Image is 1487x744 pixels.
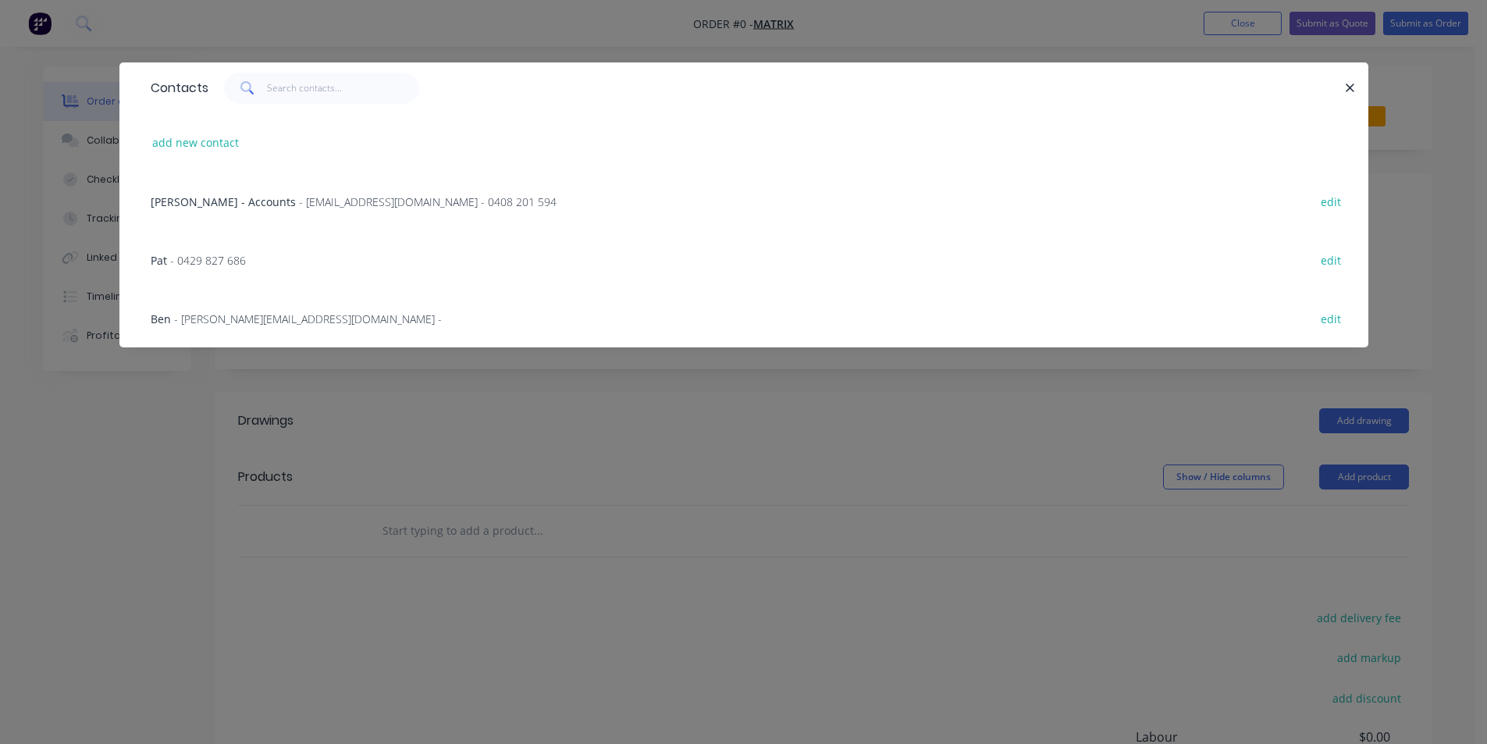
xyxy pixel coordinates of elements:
span: - 0429 827 686 [170,253,246,268]
button: edit [1313,249,1350,270]
span: [PERSON_NAME] - Accounts [151,194,296,209]
span: Ben [151,311,171,326]
button: add new contact [144,132,247,153]
span: - [EMAIL_ADDRESS][DOMAIN_NAME] - 0408 201 594 [299,194,557,209]
span: - [PERSON_NAME][EMAIL_ADDRESS][DOMAIN_NAME] - [174,311,442,326]
input: Search contacts... [267,73,419,104]
div: Contacts [143,63,208,113]
button: edit [1313,190,1350,212]
button: edit [1313,308,1350,329]
span: Pat [151,253,167,268]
